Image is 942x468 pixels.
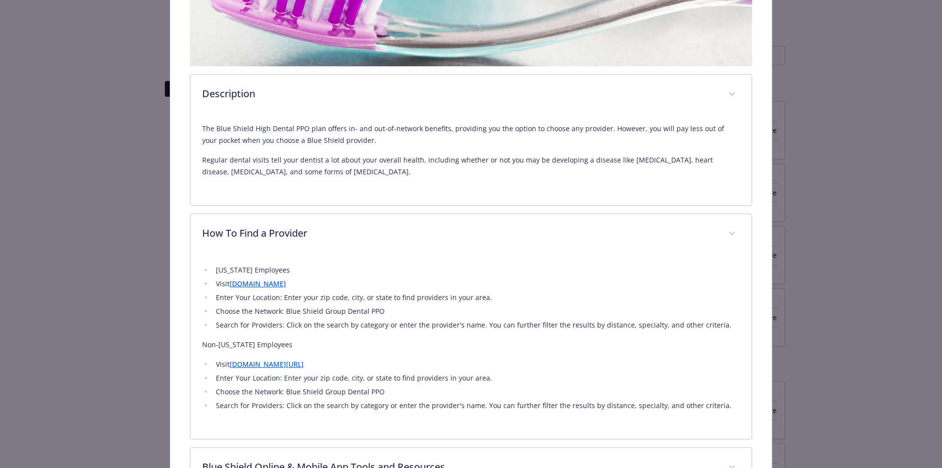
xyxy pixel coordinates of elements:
div: How To Find a Provider [190,254,752,439]
li: Search for Providers: Click on the search by category or enter the provider's name. You can furth... [213,319,740,331]
a: [DOMAIN_NAME] [230,279,286,288]
div: How To Find a Provider [190,214,752,254]
li: Enter Your Location: Enter your zip code, city, or state to find providers in your area. [213,372,740,384]
li: [US_STATE] Employees [213,264,740,276]
div: Description [190,75,752,115]
p: The Blue Shield High Dental PPO plan offers in- and out-of-network benefits, providing you the op... [202,123,740,146]
li: Choose the Network: Blue Shield Group Dental PPO [213,386,740,398]
li: Enter Your Location: Enter your zip code, city, or state to find providers in your area. [213,292,740,303]
a: [DOMAIN_NAME][URL] [230,359,304,369]
li: Visit [213,358,740,370]
p: Regular dental visits tell your dentist a lot about your overall health, including whether or not... [202,154,740,178]
p: How To Find a Provider [202,226,717,241]
p: Non-[US_STATE] Employees [202,339,740,351]
div: Description [190,115,752,205]
li: Choose the Network: Blue Shield Group Dental PPO [213,305,740,317]
li: Search for Providers: Click on the search by category or enter the provider's name. You can furth... [213,400,740,412]
p: Description [202,86,717,101]
li: Visit [213,278,740,290]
